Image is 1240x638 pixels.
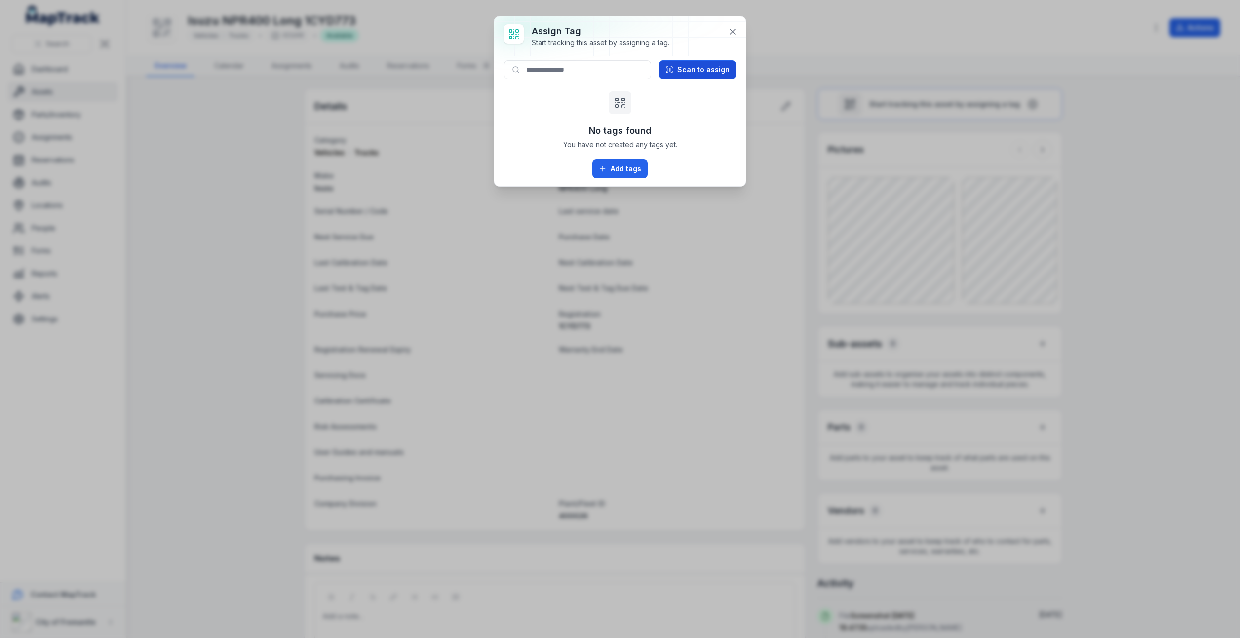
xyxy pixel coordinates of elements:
[532,38,669,48] div: Start tracking this asset by assigning a tag.
[592,159,648,178] a: Add tags
[532,24,669,38] h3: Assign tag
[589,124,652,138] h3: No tags found
[659,60,736,79] button: Scan to assign
[563,140,677,150] span: You have not created any tags yet.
